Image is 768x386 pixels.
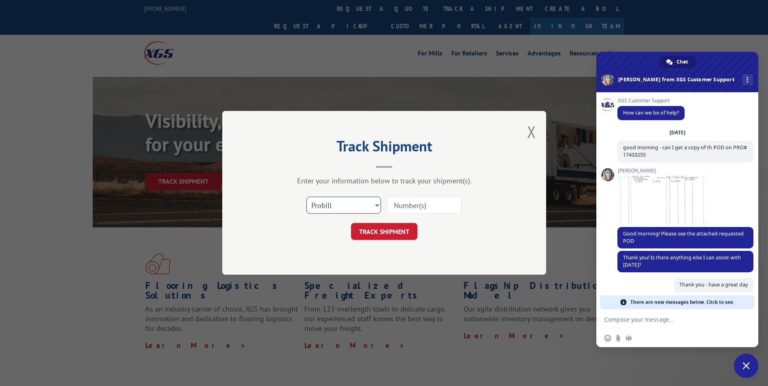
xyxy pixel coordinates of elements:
button: Close modal [527,121,536,142]
div: More channels [742,74,753,85]
div: [DATE] [670,130,685,135]
span: Good morning! Please see the attached requested POD [623,230,744,244]
span: Send a file [615,335,621,341]
span: [PERSON_NAME] [617,168,706,174]
span: How can we be of help? [623,109,679,116]
input: Number(s) [387,197,462,214]
span: Chat [677,56,688,68]
span: There are new messages below. Click to see. [630,295,734,309]
div: Chat [659,56,696,68]
span: XGS Customer Support [617,98,685,104]
span: Thank you! Is there anything else I can assist with [DATE]? [623,254,741,268]
span: Audio message [625,335,632,341]
button: TRACK SHIPMENT [351,223,417,240]
span: Thank you - have a great day [679,281,748,288]
textarea: Compose your message... [604,316,732,323]
div: Enter your information below to track your shipment(s). [263,176,506,186]
span: Insert an emoji [604,335,611,341]
span: good morning - can I get a copy of th POD on PRO# 17433255 [623,144,747,158]
h2: Track Shipment [263,140,506,156]
div: Close chat [734,354,758,378]
span: Read [737,294,748,300]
